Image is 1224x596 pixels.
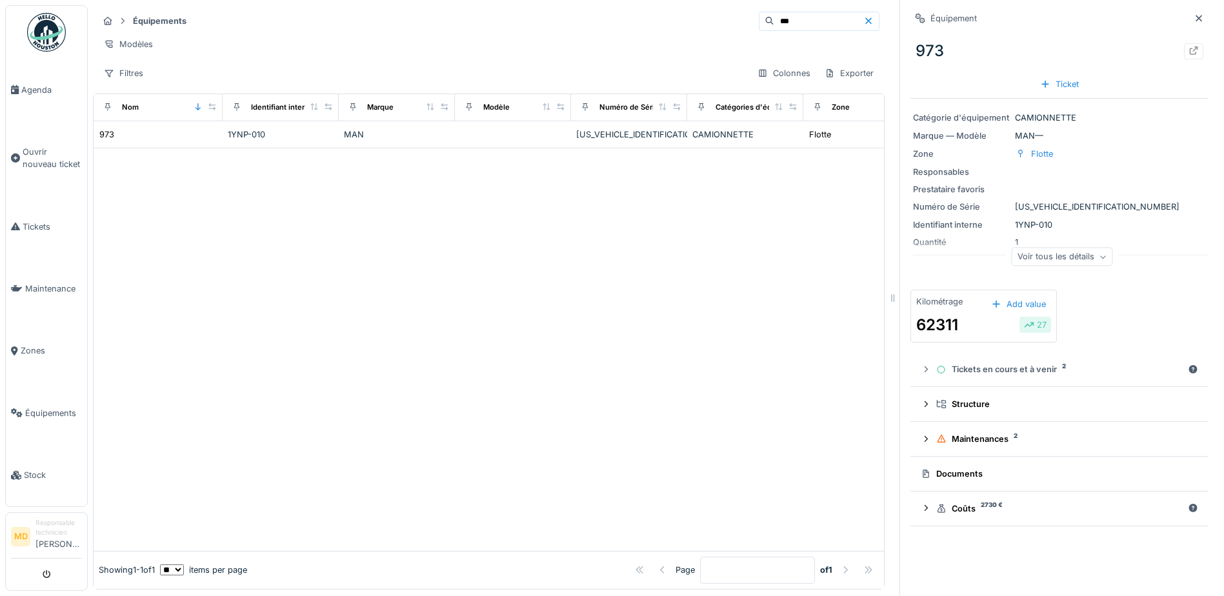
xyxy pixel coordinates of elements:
div: Tickets en cours et à venir [936,363,1183,375]
div: Add value [986,295,1051,313]
li: MD [11,527,30,546]
span: Équipements [25,407,82,419]
div: CAMIONNETTE [913,112,1206,124]
div: [US_VEHICLE_IDENTIFICATION_NUMBER] [913,201,1206,213]
div: Zone [913,148,1010,160]
div: Page [676,564,695,576]
a: Ouvrir nouveau ticket [6,121,87,195]
div: 973 [910,34,1209,68]
div: 1YNP-010 [228,128,334,141]
div: CAMIONNETTE [692,128,798,141]
a: Zones [6,320,87,382]
div: Colonnes [752,64,816,83]
div: Documents [921,468,1193,480]
summary: Coûts2730 € [916,497,1203,521]
summary: Maintenances2 [916,427,1203,451]
div: items per page [160,564,247,576]
div: Marque — Modèle [913,130,1010,142]
div: Quantité [913,236,1010,248]
div: MAN [344,128,450,141]
a: MD Responsable technicien[PERSON_NAME] [11,518,82,559]
span: Agenda [21,84,82,96]
a: Agenda [6,59,87,121]
summary: Documents [916,462,1203,486]
div: 1YNP-010 [913,219,1206,231]
div: Showing 1 - 1 of 1 [99,564,155,576]
div: Équipement [930,12,977,25]
a: Maintenance [6,257,87,319]
div: Modèles [98,35,159,54]
span: Tickets [23,221,82,233]
div: Nom [122,102,139,113]
div: Numéro de Série [913,201,1010,213]
div: Exporter [819,64,879,83]
span: Maintenance [25,283,82,295]
a: Tickets [6,195,87,257]
div: 27 [1024,319,1047,331]
div: Identifiant interne [251,102,314,113]
a: Équipements [6,382,87,444]
div: Catégories d'équipement [716,102,805,113]
div: Flotte [809,128,831,141]
div: Prestataire favoris [913,183,1010,195]
div: Kilométrage [916,295,963,308]
summary: Tickets en cours et à venir2 [916,358,1203,382]
li: [PERSON_NAME] [35,518,82,555]
img: Badge_color-CXgf-gQk.svg [27,13,66,52]
div: MAN — [913,130,1206,142]
span: Stock [24,469,82,481]
div: Filtres [98,64,149,83]
div: Responsable technicien [35,518,82,538]
div: Ticket [1035,75,1084,93]
div: Maintenances [936,433,1193,445]
div: Structure [936,398,1193,410]
summary: Structure [916,392,1203,416]
div: [US_VEHICLE_IDENTIFICATION_NUMBER] [576,128,682,141]
span: Ouvrir nouveau ticket [23,146,82,170]
div: Flotte [1031,148,1053,160]
div: Voir tous les détails [1012,248,1113,266]
div: Marque [367,102,394,113]
div: 62311 [916,313,958,337]
a: Stock [6,444,87,506]
div: Zone [832,102,850,113]
div: Numéro de Série [599,102,659,113]
div: Identifiant interne [913,219,1010,231]
strong: of 1 [820,564,832,576]
div: Catégorie d'équipement [913,112,1010,124]
strong: Équipements [128,15,192,27]
div: Coûts [936,502,1183,515]
div: 1 [913,236,1206,248]
span: Zones [21,344,82,357]
div: 973 [99,128,114,141]
div: Modèle [483,102,510,113]
div: Responsables [913,166,1010,178]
